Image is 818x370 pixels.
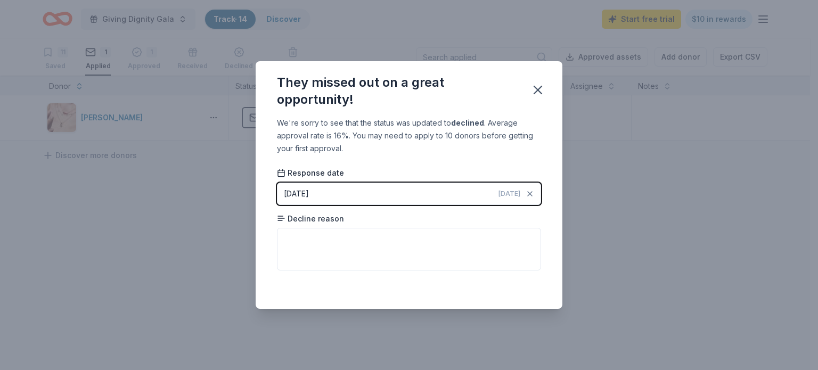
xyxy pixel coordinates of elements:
div: They missed out on a great opportunity! [277,74,518,108]
span: [DATE] [498,190,520,198]
span: Decline reason [277,213,344,224]
button: [DATE][DATE] [277,183,541,205]
div: [DATE] [284,187,309,200]
div: We're sorry to see that the status was updated to . Average approval rate is 16%. You may need to... [277,117,541,155]
b: declined [451,118,484,127]
span: Response date [277,168,344,178]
